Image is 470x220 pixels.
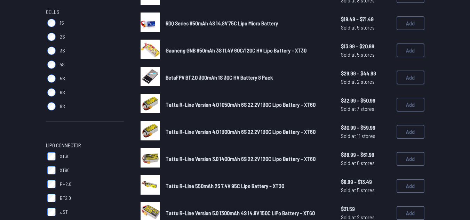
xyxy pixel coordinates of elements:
button: Add [397,71,424,84]
a: image [141,13,160,34]
span: $8.99 - $13.49 [341,178,391,186]
a: image [141,94,160,115]
span: BetaFPV BT2.0 300mAh 1S 30C HV Battery 8 Pack [166,74,273,81]
span: LiPo Connector [46,141,81,149]
span: Sold at 7 stores [341,105,391,113]
span: 3S [60,47,65,54]
img: image [141,175,160,195]
img: image [141,148,160,168]
input: 2S [47,33,56,41]
span: Sold at 5 stores [341,50,391,59]
span: Tattu R-Line Version 4.0 1050mAh 6S 22.2V 130C Lipo Battery - XT60 [166,101,316,108]
span: 1S [60,19,64,26]
input: BT2.0 [47,194,56,202]
span: Sold at 5 stores [341,23,391,32]
a: BetaFPV BT2.0 300mAh 1S 30C HV Battery 8 Pack [166,73,330,82]
span: RDQ Series 850mAh 4S 14.8V 75C Lipo Micro Battery [166,20,278,26]
span: 6S [60,89,65,96]
button: Add [397,206,424,220]
a: image [141,121,160,142]
input: 6S [47,88,56,97]
span: BT2.0 [60,195,71,202]
a: Gaoneng GNB 850mAh 3S 11.4V 60C/120C HV Lipo Battery - XT30 [166,46,330,55]
span: $38.99 - $61.99 [341,150,391,159]
input: 5S [47,74,56,83]
span: Gaoneng GNB 850mAh 3S 11.4V 60C/120C HV Lipo Battery - XT30 [166,47,306,54]
span: Tattu R-Line 550mAh 2S 7.4V 95C Lipo Battery - XT30 [166,182,284,189]
span: Cells [46,8,59,16]
a: image [141,67,160,88]
a: image [141,148,160,170]
a: Tattu R-Line Version 5.0 1300mAh 4S 14.8V 150C LiPo Battery - XT60 [166,209,330,217]
a: Tattu R-Line Version 4.0 1050mAh 6S 22.2V 130C Lipo Battery - XT60 [166,100,330,109]
span: Tattu R-Line Version 5.0 1300mAh 4S 14.8V 150C LiPo Battery - XT60 [166,210,315,216]
input: 1S [47,19,56,27]
img: image [141,94,160,113]
a: Tattu R-Line 550mAh 2S 7.4V 95C Lipo Battery - XT30 [166,182,330,190]
button: Add [397,152,424,166]
span: XT30 [60,153,70,160]
input: PH2.0 [47,180,56,188]
a: RDQ Series 850mAh 4S 14.8V 75C Lipo Micro Battery [166,19,330,27]
span: XT60 [60,167,70,174]
button: Add [397,16,424,30]
span: $13.99 - $20.99 [341,42,391,50]
button: Add [397,179,424,193]
input: XT60 [47,166,56,174]
span: Sold at 11 stores [341,132,391,140]
span: $29.99 - $44.99 [341,69,391,78]
button: Add [397,98,424,112]
input: 8S [47,102,56,111]
span: $31.59 [341,205,391,213]
img: image [141,67,160,86]
button: Add [397,125,424,139]
input: 4S [47,60,56,69]
input: XT30 [47,152,56,161]
span: $30.99 - $59.99 [341,123,391,132]
span: 4S [60,61,65,68]
a: image [141,40,160,61]
span: JST [60,209,68,215]
a: Tattu R-Line Version 4.0 1300mAh 6S 22.2V 130C Lipo Battery - XT60 [166,128,330,136]
input: 3S [47,47,56,55]
span: Sold at 5 stores [341,186,391,194]
span: Sold at 2 stores [341,78,391,86]
span: 5S [60,75,65,82]
span: $32.99 - $50.99 [341,96,391,105]
a: Tattu R-Line Version 3.0 1400mAh 6S 22.2V 120C Lipo Battery - XT60 [166,155,330,163]
button: Add [397,43,424,57]
span: 2S [60,33,65,40]
img: image [141,13,160,32]
span: PH2.0 [60,181,71,188]
img: image [141,40,160,59]
span: Sold at 6 stores [341,159,391,167]
span: Tattu R-Line Version 3.0 1400mAh 6S 22.2V 120C Lipo Battery - XT60 [166,155,316,162]
span: 8S [60,103,65,110]
span: Tattu R-Line Version 4.0 1300mAh 6S 22.2V 130C Lipo Battery - XT60 [166,128,316,135]
a: image [141,175,160,197]
input: JST [47,208,56,216]
span: $19.49 - $71.49 [341,15,391,23]
img: image [141,121,160,140]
